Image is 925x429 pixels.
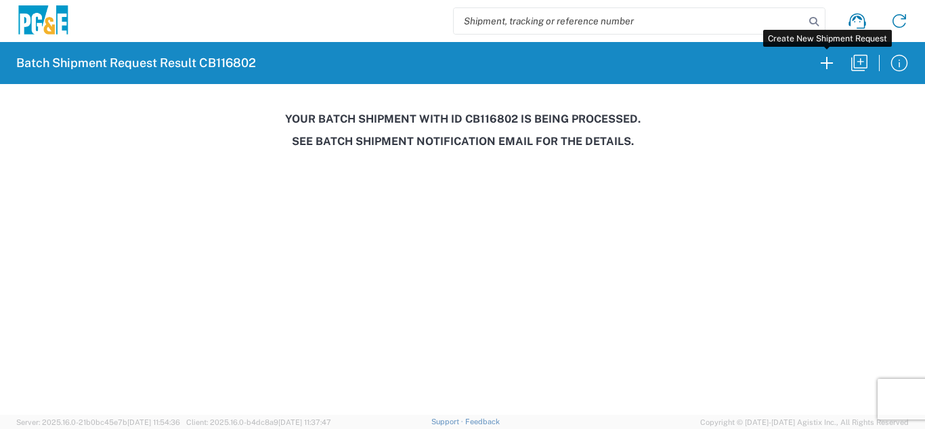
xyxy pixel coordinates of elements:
a: Support [431,417,465,426]
span: Client: 2025.16.0-b4dc8a9 [186,418,331,426]
h2: Batch Shipment Request Result CB116802 [16,55,256,71]
span: [DATE] 11:54:36 [127,418,180,426]
img: pge [16,5,70,37]
h3: See Batch Shipment Notification email for the details. [9,135,916,148]
h3: Your batch shipment with id CB116802 is being processed. [9,113,916,125]
span: Server: 2025.16.0-21b0bc45e7b [16,418,180,426]
span: [DATE] 11:37:47 [278,418,331,426]
span: Copyright © [DATE]-[DATE] Agistix Inc., All Rights Reserved [700,416,909,428]
a: Feedback [465,417,500,426]
input: Shipment, tracking or reference number [454,8,804,34]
